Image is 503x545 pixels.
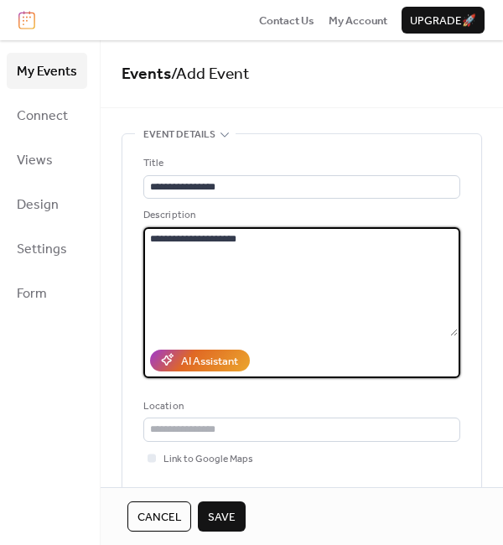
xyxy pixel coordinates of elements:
a: My Events [7,53,87,89]
span: Event details [143,127,215,143]
button: Upgrade🚀 [402,7,485,34]
a: Views [7,142,87,178]
span: Connect [17,103,68,129]
button: AI Assistant [150,350,250,371]
span: Cancel [137,509,181,526]
button: Cancel [127,501,191,532]
a: Contact Us [259,12,314,29]
span: Upgrade 🚀 [410,13,476,29]
span: / Add Event [171,59,250,90]
span: Settings [17,236,67,262]
span: Save [208,509,236,526]
span: Form [17,281,47,307]
span: Contact Us [259,13,314,29]
div: Title [143,155,457,172]
a: Settings [7,231,87,267]
img: logo [18,11,35,29]
div: Location [143,398,457,415]
a: Design [7,186,87,222]
a: Form [7,275,87,311]
div: AI Assistant [181,353,238,370]
span: My Account [329,13,387,29]
a: Connect [7,97,87,133]
span: Design [17,192,59,218]
span: Link to Google Maps [163,451,253,468]
a: My Account [329,12,387,29]
button: Save [198,501,246,532]
span: My Events [17,59,77,85]
div: Description [143,207,457,224]
span: Views [17,148,53,174]
a: Events [122,59,171,90]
